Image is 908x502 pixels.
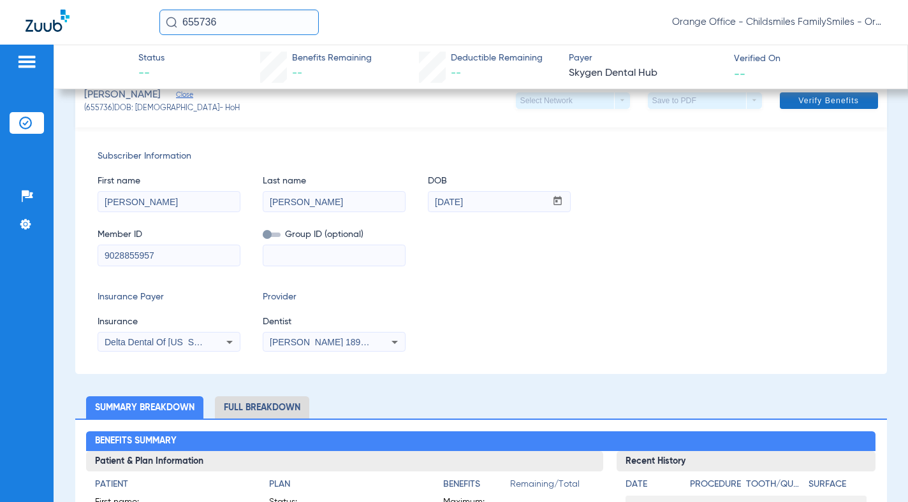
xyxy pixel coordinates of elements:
span: Provider [263,290,406,304]
app-breakdown-title: Tooth/Quad [746,478,804,496]
button: Open calendar [545,192,570,212]
img: Zuub Logo [26,10,70,32]
h3: Recent History [617,451,875,471]
span: [PERSON_NAME] [84,87,161,103]
span: Subscriber Information [98,150,865,163]
span: Delta Dental Of [US_STATE] [105,337,218,347]
span: -- [138,66,165,82]
mat-label: mm / dd / yyyy [439,181,480,187]
span: [PERSON_NAME] 1891217337 [270,337,395,347]
span: Member ID [98,228,240,241]
h4: Plan [269,478,421,491]
h2: Benefits Summary [86,431,875,452]
span: -- [451,68,461,78]
span: Remaining/Total [510,478,595,496]
span: Dentist [263,315,406,329]
span: Verify Benefits [798,96,859,106]
img: Search Icon [166,17,177,28]
span: First name [98,175,240,188]
app-breakdown-title: Procedure [690,478,742,496]
span: Group ID (optional) [263,228,406,241]
span: -- [292,68,302,78]
h4: Benefits [443,478,510,491]
span: Verified On [734,52,888,66]
app-breakdown-title: Benefits [443,478,510,496]
span: (655736) DOB: [DEMOGRAPHIC_DATA] - HoH [84,103,240,115]
h4: Procedure [690,478,742,491]
img: hamburger-icon [17,54,37,69]
button: Verify Benefits [780,92,878,109]
h4: Tooth/Quad [746,478,804,491]
h4: Surface [809,478,867,491]
span: DOB [428,175,571,188]
input: Search for patients [159,10,319,35]
span: Benefits Remaining [292,52,372,65]
span: Close [176,90,187,103]
span: Last name [263,175,406,188]
span: Insurance [98,315,240,329]
span: -- [734,67,745,80]
li: Full Breakdown [215,396,309,419]
span: Deductible Remaining [451,52,543,65]
span: Skygen Dental Hub [569,66,722,82]
iframe: Chat Widget [844,441,908,502]
span: Status [138,52,165,65]
li: Summary Breakdown [86,396,203,419]
app-breakdown-title: Surface [809,478,867,496]
h3: Patient & Plan Information [86,451,603,471]
h4: Date [626,478,679,491]
span: Orange Office - Childsmiles FamilySmiles - Orange St Dental Associates LLC - Orange General DBA A... [672,16,882,29]
span: Insurance Payer [98,290,240,304]
h4: Patient [95,478,247,491]
app-breakdown-title: Date [626,478,679,496]
span: Payer [569,52,722,65]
